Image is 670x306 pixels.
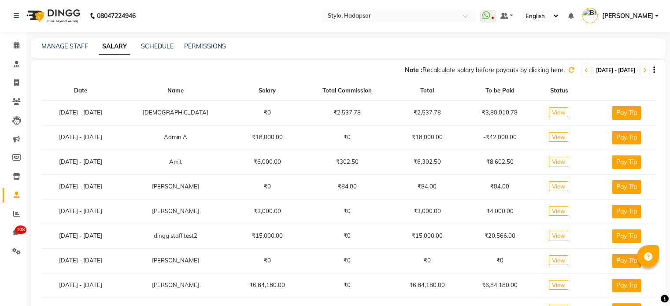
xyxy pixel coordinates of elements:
[463,224,536,248] td: ₹20,566.00
[304,248,391,273] td: ₹0
[41,81,120,100] th: Date
[602,11,653,21] span: [PERSON_NAME]
[120,125,231,150] td: Admin A
[304,150,391,174] td: ₹302.50
[391,125,463,150] td: ₹18,000.00
[304,174,391,199] td: ₹84.00
[391,248,463,273] td: ₹0
[304,81,391,100] th: Total Commission
[463,125,536,150] td: -₹42,000.00
[231,174,304,199] td: ₹0
[612,205,641,218] button: Pay Tip
[141,42,174,50] a: SCHEDULE
[582,8,598,23] img: Bhushan Kolhe
[549,231,568,240] span: View
[612,279,641,292] button: Pay Tip
[120,174,231,199] td: [PERSON_NAME]
[612,254,641,268] button: Pay Tip
[41,224,120,248] td: [DATE] - [DATE]
[612,131,641,144] button: Pay Tip
[120,150,231,174] td: Amit
[41,273,120,298] td: [DATE] - [DATE]
[120,248,231,273] td: [PERSON_NAME]
[391,174,463,199] td: ₹84.00
[549,206,568,216] span: View
[549,132,568,142] span: View
[231,81,304,100] th: Salary
[463,100,536,125] td: ₹3,80,010.78
[41,248,120,273] td: [DATE] - [DATE]
[463,273,536,298] td: ₹6,84,180.00
[41,199,120,224] td: [DATE] - [DATE]
[22,4,83,28] img: logo
[612,180,641,194] button: Pay Tip
[15,225,26,234] span: 108
[231,199,304,224] td: ₹3,000.00
[612,229,641,243] button: Pay Tip
[304,199,391,224] td: ₹0
[120,199,231,224] td: [PERSON_NAME]
[304,224,391,248] td: ₹0
[549,255,568,265] span: View
[304,100,391,125] td: ₹2,537.78
[405,66,422,74] span: Note :
[3,225,24,240] a: 108
[41,174,120,199] td: [DATE] - [DATE]
[41,42,88,50] a: MANAGE STAFF
[391,199,463,224] td: ₹3,000.00
[391,100,463,125] td: ₹2,537.78
[120,100,231,125] td: [DEMOGRAPHIC_DATA]
[549,157,568,166] span: View
[304,273,391,298] td: ₹0
[405,66,565,75] div: Recalculate salary before payouts by clicking here.
[612,155,641,169] button: Pay Tip
[391,224,463,248] td: ₹15,000.00
[231,248,304,273] td: ₹0
[231,125,304,150] td: ₹18,000.00
[99,39,130,55] a: SALARY
[97,4,136,28] b: 08047224946
[120,224,231,248] td: dingg staff test2
[463,248,536,273] td: ₹0
[633,271,661,297] iframe: chat widget
[41,125,120,150] td: [DATE] - [DATE]
[549,181,568,191] span: View
[304,125,391,150] td: ₹0
[549,107,568,117] span: View
[41,150,120,174] td: [DATE] - [DATE]
[231,100,304,125] td: ₹0
[594,65,637,76] span: [DATE] - [DATE]
[231,224,304,248] td: ₹15,000.00
[120,273,231,298] td: [PERSON_NAME]
[391,273,463,298] td: ₹6,84,180.00
[391,150,463,174] td: ₹6,302.50
[120,81,231,100] th: Name
[463,174,536,199] td: ₹84.00
[184,42,226,50] a: PERMISSIONS
[463,81,536,100] th: To be Paid
[391,81,463,100] th: Total
[549,280,568,290] span: View
[231,273,304,298] td: ₹6,84,180.00
[41,100,120,125] td: [DATE] - [DATE]
[463,199,536,224] td: ₹4,000.00
[231,150,304,174] td: ₹6,000.00
[463,150,536,174] td: ₹8,602.50
[612,106,641,120] button: Pay Tip
[536,81,582,100] th: Status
